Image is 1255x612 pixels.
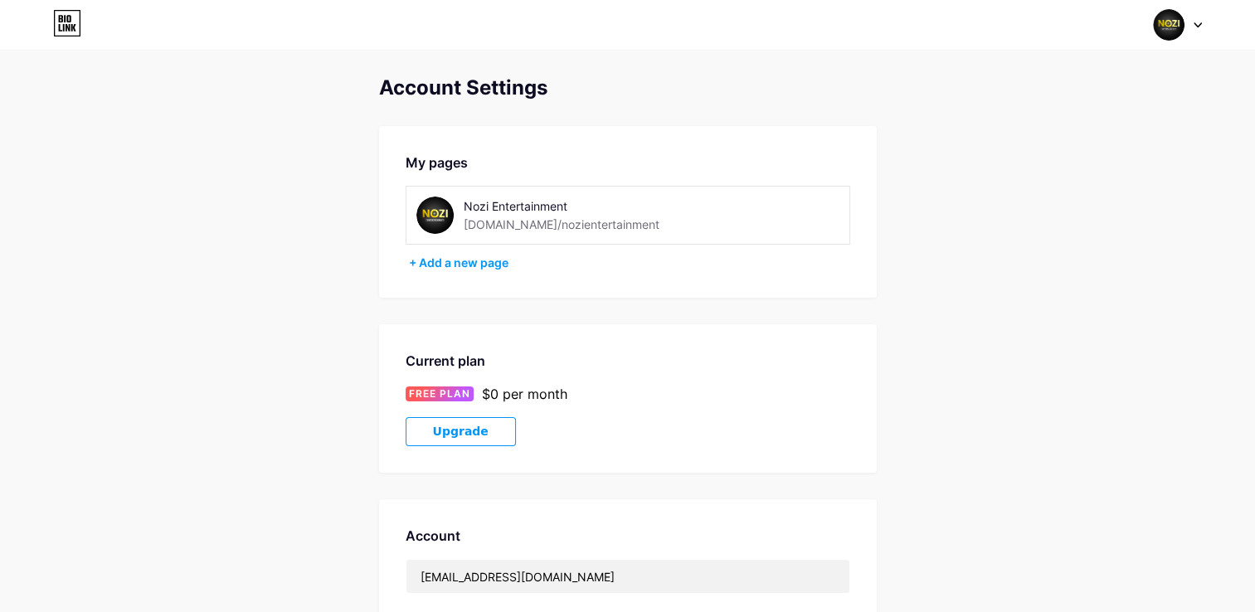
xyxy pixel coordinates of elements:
button: Upgrade [406,417,516,446]
div: [DOMAIN_NAME]/nozientertainment [464,216,659,233]
div: Nozi Entertainment [464,197,698,215]
span: FREE PLAN [409,386,470,401]
div: + Add a new page [409,255,850,271]
input: Email [406,560,849,593]
div: Current plan [406,351,850,371]
img: nozientertainment [416,197,454,234]
div: Account Settings [379,76,877,100]
span: Upgrade [433,425,489,439]
div: $0 per month [482,384,567,404]
img: nozientertainment [1153,9,1184,41]
div: My pages [406,153,850,172]
div: Account [406,526,850,546]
